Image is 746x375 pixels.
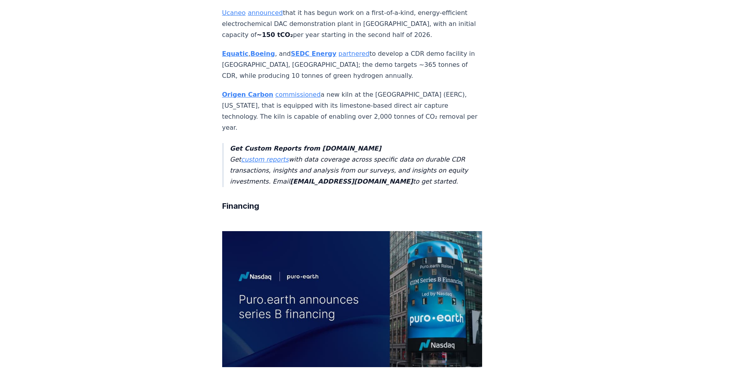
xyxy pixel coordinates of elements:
p: that it has begun work on a first-of-a-kind, energy-efficient electrochemical DAC demonstration p... [222,7,483,40]
a: Equatic [222,50,249,57]
a: partnered [339,50,370,57]
img: blog post image [222,231,483,367]
a: Boeing [251,50,275,57]
p: a new kiln at the [GEOGRAPHIC_DATA] (EERC), [US_STATE], that is equipped with its limestone-based... [222,89,483,133]
strong: Get Custom Reports from [DOMAIN_NAME] [230,145,381,152]
a: announced [248,9,283,17]
p: , , and to develop a CDR demo facility in [GEOGRAPHIC_DATA], [GEOGRAPHIC_DATA]; the demo targets ... [222,48,483,81]
em: Get with data coverage across specific data on durable CDR transactions, insights and analysis fr... [230,145,468,185]
strong: Financing [222,201,259,211]
strong: [EMAIL_ADDRESS][DOMAIN_NAME] [290,178,413,185]
a: commissioned [275,91,321,98]
a: custom reports [241,156,289,163]
a: Ucaneo [222,9,246,17]
a: Origen Carbon [222,91,274,98]
strong: ~150 tCO₂ [257,31,293,39]
a: SEDC Energy [291,50,336,57]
